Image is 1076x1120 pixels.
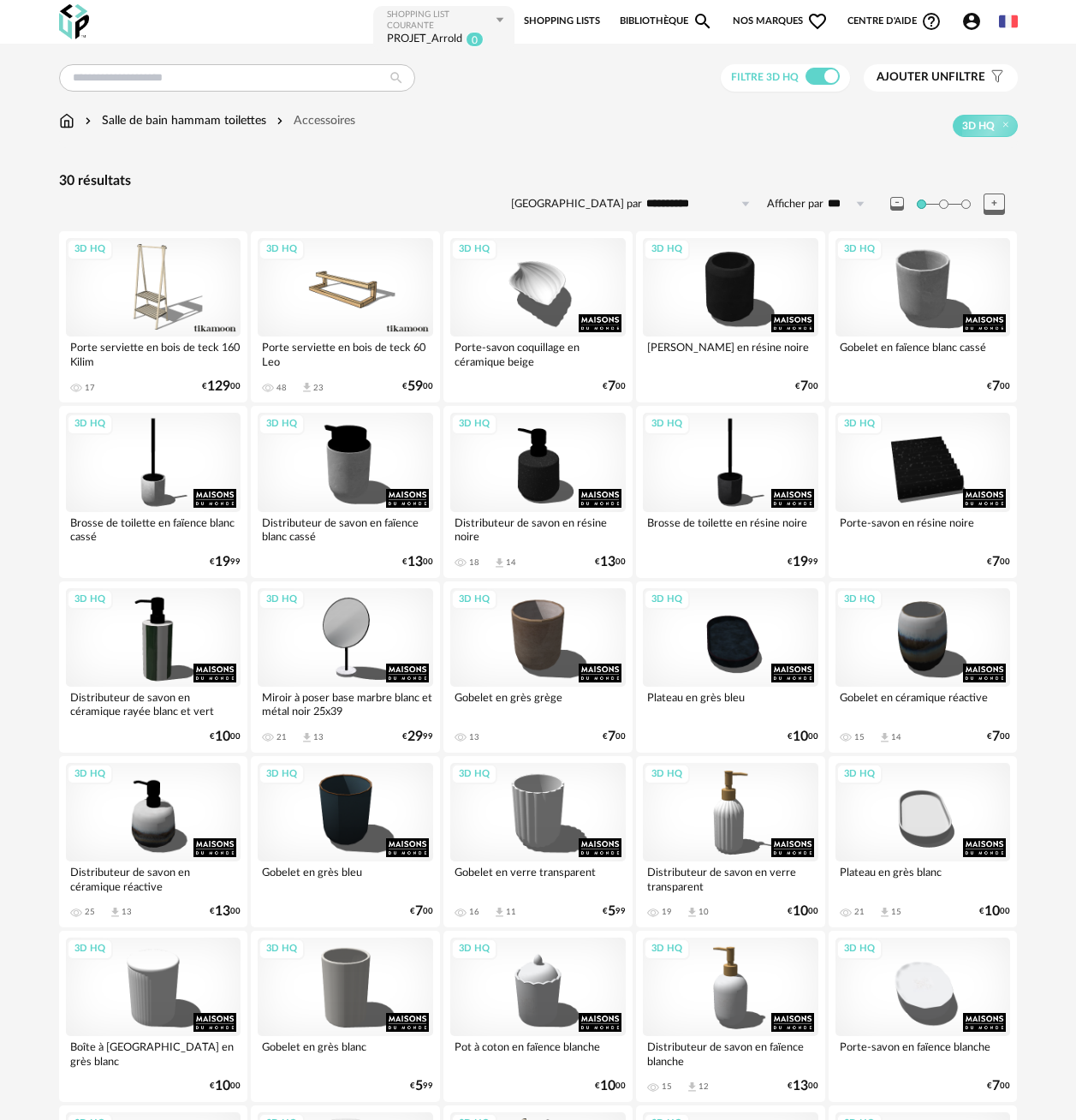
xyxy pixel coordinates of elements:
[644,414,690,435] div: 3D HQ
[987,381,1010,392] div: € 00
[643,861,818,896] div: Distributeur de savon en verre transparent
[992,1081,1000,1092] span: 7
[511,197,642,211] label: [GEOGRAPHIC_DATA] par
[451,764,497,785] div: 3D HQ
[259,414,305,435] div: 3D HQ
[878,731,891,744] span: Download icon
[644,938,690,960] div: 3D HQ
[258,512,433,546] div: Distributeur de savon en faïence blanc cassé
[469,907,479,917] div: 16
[836,938,883,960] div: 3D HQ
[836,764,883,785] div: 3D HQ
[733,4,829,39] span: Nos marques
[402,731,433,742] div: € 99
[251,756,440,927] a: 3D HQ Gobelet en grès bleu €700
[600,557,615,568] span: 13
[443,931,633,1102] a: 3D HQ Pot à coton en faïence blanche €1000
[595,557,626,568] div: € 00
[215,1081,230,1092] span: 10
[59,931,248,1102] a: 3D HQ Boîte à [GEOGRAPHIC_DATA] en grès blanc €1000
[836,239,883,260] div: 3D HQ
[854,907,865,917] div: 21
[85,383,95,393] div: 17
[122,907,132,917] div: 13
[644,589,690,611] div: 3D HQ
[451,589,497,611] div: 3D HQ
[961,11,990,32] span: Account Circle icon
[506,907,516,917] div: 11
[793,906,808,917] span: 10
[686,906,699,919] span: Download icon
[66,861,241,896] div: Distributeur de savon en céramique réactive
[662,1081,672,1092] div: 15
[443,406,633,577] a: 3D HQ Distributeur de savon en résine noire 18 Download icon 14 €1300
[693,11,713,32] span: Magnify icon
[450,512,626,546] div: Distributeur de savon en résine noire
[258,337,433,371] div: Porte serviette en bois de teck 60 Leo
[793,1081,808,1092] span: 13
[878,906,891,919] span: Download icon
[313,732,324,742] div: 13
[300,381,313,394] span: Download icon
[636,756,825,927] a: 3D HQ Distributeur de savon en verre transparent 19 Download icon 10 €1000
[992,731,1000,742] span: 7
[643,687,818,721] div: Plateau en grès bleu
[251,931,440,1102] a: 3D HQ Gobelet en grès blanc €599
[451,239,497,260] div: 3D HQ
[59,581,248,753] a: 3D HQ Distributeur de savon en céramique rayée blanc et vert €1000
[636,581,825,753] a: 3D HQ Plateau en grès bleu €1000
[407,731,423,742] span: 29
[835,337,1011,371] div: Gobelet en faïence blanc cassé
[807,11,828,32] span: Heart Outline icon
[215,906,230,917] span: 13
[962,119,995,133] span: 3D HQ
[109,906,122,919] span: Download icon
[595,1081,626,1092] div: € 00
[443,756,633,927] a: 3D HQ Gobelet en verre transparent 16 Download icon 11 €599
[864,64,1018,92] button: Ajouter unfiltre Filter icon
[450,337,626,371] div: Porte-savon coquillage en céramique beige
[643,337,818,371] div: [PERSON_NAME] en résine noire
[600,1081,615,1092] span: 10
[788,1081,818,1092] div: € 00
[215,731,230,742] span: 10
[259,589,305,611] div: 3D HQ
[985,70,1005,85] span: Filter icon
[258,1036,433,1070] div: Gobelet en grès blanc
[506,557,516,568] div: 14
[415,906,423,917] span: 7
[636,931,825,1102] a: 3D HQ Distributeur de savon en faïence blanche 15 Download icon 12 €1300
[451,414,497,435] div: 3D HQ
[829,756,1018,927] a: 3D HQ Plateau en grès blanc 21 Download icon 15 €1000
[662,907,672,917] div: 19
[259,938,305,960] div: 3D HQ
[410,1081,433,1092] div: € 99
[961,11,982,32] span: Account Circle icon
[202,381,241,392] div: € 00
[451,938,497,960] div: 3D HQ
[210,731,241,742] div: € 00
[836,589,883,611] div: 3D HQ
[854,732,865,742] div: 15
[608,731,615,742] span: 7
[891,907,901,917] div: 15
[387,32,462,48] div: PROJET_Arrold
[800,381,808,392] span: 7
[313,383,324,393] div: 23
[524,4,600,39] a: Shopping Lists
[699,907,709,917] div: 10
[608,906,615,917] span: 5
[644,239,690,260] div: 3D HQ
[835,512,1011,546] div: Porte-savon en résine noire
[793,731,808,742] span: 10
[410,906,433,917] div: € 00
[987,1081,1010,1092] div: € 00
[466,32,484,47] sup: 0
[210,906,241,917] div: € 00
[829,581,1018,753] a: 3D HQ Gobelet en céramique réactive 15 Download icon 14 €700
[686,1081,699,1093] span: Download icon
[984,906,1000,917] span: 10
[407,381,423,392] span: 59
[59,756,248,927] a: 3D HQ Distributeur de savon en céramique réactive 25 Download icon 13 €1300
[59,172,1018,190] div: 30 résultats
